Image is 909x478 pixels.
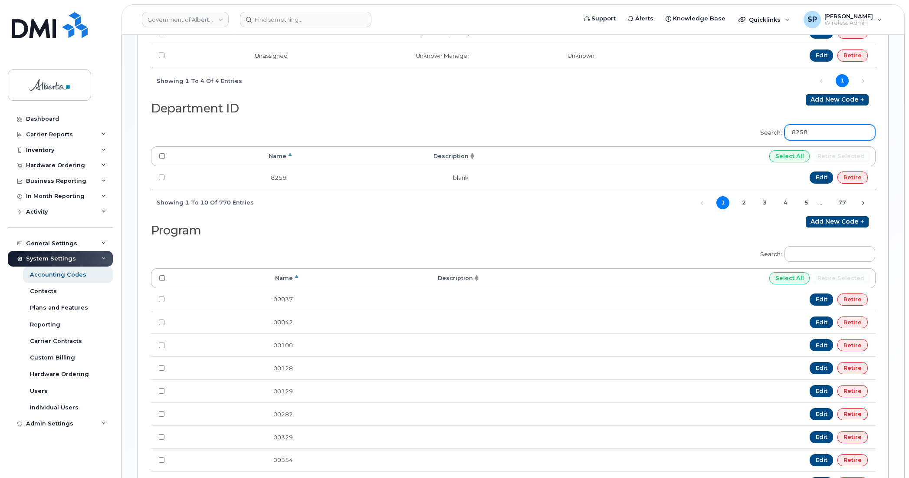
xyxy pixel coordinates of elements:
td: Unknown Manager [295,44,477,67]
a: Edit [810,293,834,306]
a: Previous [815,75,828,88]
a: Next [856,75,870,88]
input: Find something... [240,12,371,27]
input: Search: [784,246,875,262]
div: Showing 1 to 10 of 770 entries [151,195,254,210]
span: Wireless Admin [824,20,873,26]
a: Add new code [806,94,869,105]
span: Support [591,14,616,23]
a: Edit [810,362,834,374]
input: Select All [769,272,810,284]
td: 00037 [173,288,301,311]
span: SP [807,14,817,25]
div: Showing 1 to 4 of 4 entries [151,73,242,88]
td: 00354 [173,448,301,471]
a: Edit [810,171,834,184]
a: 4 [779,196,792,209]
a: 1 [836,74,849,87]
a: Retire [837,362,868,374]
a: Edit [810,49,834,62]
a: Next [856,197,870,210]
td: 00042 [173,311,301,334]
a: Retire [837,454,868,466]
a: Edit [810,454,834,466]
a: Retire [837,171,868,184]
a: Retire [837,385,868,397]
a: Knowledge Base [660,10,732,27]
a: Retire [837,293,868,306]
a: Edit [810,316,834,329]
th: Description: activate to sort column ascending [294,146,477,166]
a: Retire [837,339,868,351]
td: 00329 [173,425,301,448]
td: 8258 [173,166,294,189]
a: Previous [696,197,709,210]
td: 00282 [173,402,301,425]
td: Unassigned [173,44,295,67]
a: Alerts [622,10,660,27]
a: Retire [837,408,868,420]
span: Alerts [635,14,653,23]
input: Select All [769,150,810,162]
label: Search: [755,241,875,265]
a: Edit [810,408,834,420]
a: 2 [737,196,750,209]
a: Retire [837,49,868,62]
a: Add new code [806,216,869,227]
h2: Program [151,224,506,237]
td: 00128 [173,356,301,379]
td: 00129 [173,379,301,402]
a: Edit [810,431,834,443]
label: Search: [755,119,875,143]
a: Retire [837,316,868,329]
span: Knowledge Base [673,14,725,23]
td: blank [294,166,477,189]
td: Unknown [477,44,602,67]
th: Name: activate to sort column descending [173,268,301,288]
input: Search: [784,125,875,140]
span: [PERSON_NAME] [824,13,873,20]
h2: Department ID [151,102,506,115]
a: Edit [810,385,834,397]
a: Government of Alberta (GOA) [142,12,229,27]
th: Name: activate to sort column descending [173,146,294,166]
div: Quicklinks [732,11,796,28]
div: Susannah Parlee [797,11,888,28]
th: Description: activate to sort column ascending [301,268,481,288]
span: Quicklinks [749,16,781,23]
a: 1 [716,196,729,209]
td: 00100 [173,333,301,356]
a: Support [578,10,622,27]
a: Retire [837,431,868,443]
a: 3 [758,196,771,209]
a: 77 [836,196,849,209]
a: Edit [810,339,834,351]
span: … [813,199,828,206]
a: 5 [800,196,813,209]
